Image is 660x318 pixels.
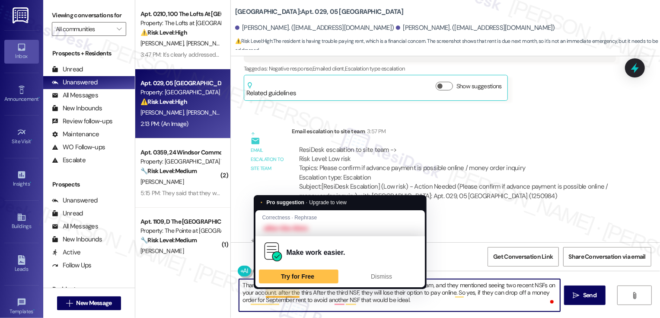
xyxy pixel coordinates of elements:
strong: 🔧 Risk Level: Medium [140,167,197,175]
div: Related guidelines [246,82,297,98]
div: Residents [43,285,135,294]
strong: ⚠️ Risk Level: High [140,98,187,106]
div: Apt. 0210, 100 The Lofts At [GEOGRAPHIC_DATA] [140,10,220,19]
span: : The resident is having trouble paying rent, which is a financial concern. The screenshot shows ... [235,37,660,55]
span: Emailed client , [312,65,345,72]
i:  [573,292,580,299]
div: Active [52,248,81,257]
div: Tagged as: [244,62,616,75]
div: [PERSON_NAME]. ([EMAIL_ADDRESS][DOMAIN_NAME]) [235,23,394,32]
div: Escalate [52,156,86,165]
div: Unanswered [52,196,98,205]
span: • [38,95,40,101]
strong: 🔧 Risk Level: Medium [140,236,197,244]
div: 2:13 PM: (An Image) [140,120,188,128]
div: 3:47 PM: It's clearly addressed to me. [140,51,233,58]
button: Send [564,286,606,305]
div: Property: The Lofts at [GEOGRAPHIC_DATA] [140,19,220,28]
span: [PERSON_NAME] [140,109,186,116]
span: • [31,137,32,143]
div: Unanswered [52,78,98,87]
button: Get Conversation Link [488,247,558,267]
a: Leads [4,253,39,276]
span: [PERSON_NAME] [140,247,184,255]
span: Send [583,291,596,300]
div: WO Follow-ups [52,143,105,152]
span: [PERSON_NAME] [186,39,229,47]
label: Show suggestions [456,82,502,91]
div: Property: [GEOGRAPHIC_DATA] Townhomes [140,157,220,166]
span: • [30,180,31,186]
div: New Inbounds [52,235,102,244]
div: Unread [52,65,83,74]
div: ResiDesk Escalation - Reply From Site Team [292,233,617,245]
i:  [117,26,121,32]
a: Inbox [4,40,39,63]
button: New Message [57,296,121,310]
button: Share Conversation via email [563,247,651,267]
span: Escalation type escalation [345,65,405,72]
div: Property: [GEOGRAPHIC_DATA] [140,88,220,97]
input: All communities [56,22,112,36]
i:  [631,292,638,299]
div: New Inbounds [52,104,102,113]
div: Apt. 0359, 24 Windsor Commons Townhomes [140,148,220,157]
div: ResiDesk escalation to site team -> Risk Level: Low risk Topics: Please confirm if advance paymen... [299,145,610,183]
a: Insights • [4,167,39,191]
span: Share Conversation via email [569,252,646,261]
div: Subject: [ResiDesk Escalation] (Low risk) - Action Needed (Please confirm if advance payment is p... [299,182,610,201]
div: All Messages [52,91,98,100]
a: Site Visit • [4,125,39,148]
b: [GEOGRAPHIC_DATA]: Apt. 029, 05 [GEOGRAPHIC_DATA] [235,7,404,16]
textarea: To enrich screen reader interactions, please activate Accessibility in Grammarly extension settings [239,279,560,312]
div: Apt. 1109, D The [GEOGRAPHIC_DATA] [140,217,220,226]
div: 3:57 PM [365,127,386,136]
strong: ⚠️ Risk Level: High [140,29,187,36]
i:  [66,300,73,307]
img: ResiDesk Logo [13,7,30,23]
div: Email escalation to site team [292,127,617,139]
div: Prospects [43,180,135,189]
span: • [33,307,35,313]
div: Review follow-ups [52,117,112,126]
label: Viewing conversations for [52,9,126,22]
a: Buildings [4,210,39,233]
div: Follow Ups [52,261,92,270]
strong: ⚠️ Risk Level: High [235,38,272,45]
span: New Message [76,299,112,308]
div: Property: The Pointe at [GEOGRAPHIC_DATA] [140,226,220,235]
div: Prospects + Residents [43,49,135,58]
div: Unread [52,209,83,218]
span: [PERSON_NAME] [186,109,229,116]
div: Email escalation to site team [251,146,284,173]
div: Apt. 029, 05 [GEOGRAPHIC_DATA] [140,79,220,88]
div: [PERSON_NAME]. ([EMAIL_ADDRESS][DOMAIN_NAME]) [396,23,555,32]
span: Negative response , [269,65,312,72]
span: [PERSON_NAME] [140,178,184,186]
div: All Messages [52,222,98,231]
span: Get Conversation Link [493,252,553,261]
div: Maintenance [52,130,99,139]
span: [PERSON_NAME] [140,39,186,47]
